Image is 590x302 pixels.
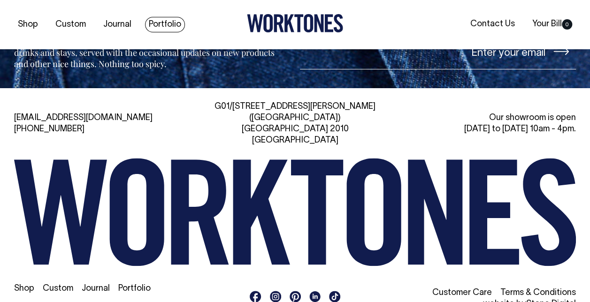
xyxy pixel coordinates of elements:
[206,101,384,146] div: G01/[STREET_ADDRESS][PERSON_NAME] ([GEOGRAPHIC_DATA]) [GEOGRAPHIC_DATA] 2010 [GEOGRAPHIC_DATA]
[14,17,42,32] a: Shop
[82,285,110,293] a: Journal
[398,113,576,135] div: Our showroom is open [DATE] to [DATE] 10am - 4pm.
[432,289,492,297] a: Customer Care
[300,34,576,69] input: Enter your email
[14,125,84,133] a: [PHONE_NUMBER]
[467,16,519,32] a: Contact Us
[562,19,572,30] span: 0
[14,114,153,122] a: [EMAIL_ADDRESS][DOMAIN_NAME]
[100,17,135,32] a: Journal
[500,289,576,297] a: Terms & Conditions
[43,285,73,293] a: Custom
[118,285,151,293] a: Portfolio
[52,17,90,32] a: Custom
[145,17,185,32] a: Portfolio
[14,285,34,293] a: Shop
[14,36,284,69] p: We send a monthly ‘Worktones World’ newsletter with the latest in food, drinks and stays, served ...
[529,16,576,32] a: Your Bill0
